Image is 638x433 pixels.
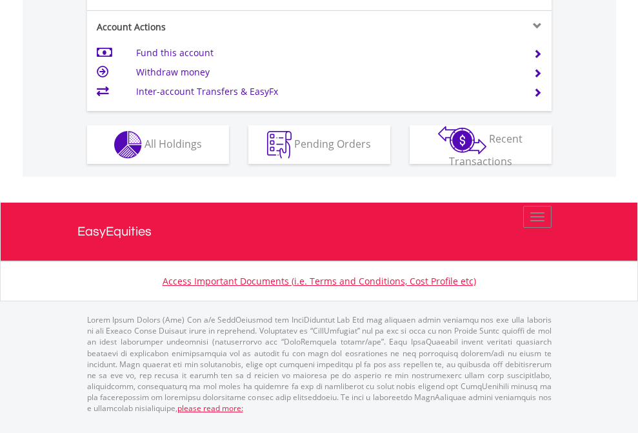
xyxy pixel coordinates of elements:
[177,403,243,414] a: please read more:
[248,125,390,164] button: Pending Orders
[136,82,517,101] td: Inter-account Transfers & EasyFx
[145,136,202,150] span: All Holdings
[410,125,552,164] button: Recent Transactions
[87,314,552,414] p: Lorem Ipsum Dolors (Ame) Con a/e SeddOeiusmod tem InciDiduntut Lab Etd mag aliquaen admin veniamq...
[114,131,142,159] img: holdings-wht.png
[87,125,229,164] button: All Holdings
[87,21,319,34] div: Account Actions
[438,126,486,154] img: transactions-zar-wht.png
[77,203,561,261] a: EasyEquities
[294,136,371,150] span: Pending Orders
[267,131,292,159] img: pending_instructions-wht.png
[136,63,517,82] td: Withdraw money
[136,43,517,63] td: Fund this account
[163,275,476,287] a: Access Important Documents (i.e. Terms and Conditions, Cost Profile etc)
